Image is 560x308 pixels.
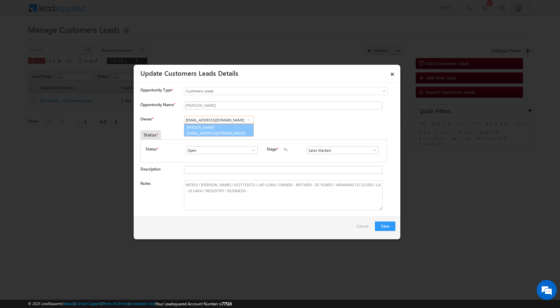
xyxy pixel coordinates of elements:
[140,181,151,186] label: Notes
[140,68,238,77] a: Update Customers Leads Details
[140,167,161,172] label: Description
[140,130,161,139] div: Status
[369,147,377,153] a: Show All Items
[9,62,122,200] textarea: Type your message and hit 'Enter'
[184,87,388,95] a: Customers Leads
[222,301,232,306] span: 77516
[267,146,277,152] label: Stage
[140,102,175,107] label: Opportunity Name
[184,116,254,124] input: Type to Search
[75,301,101,306] a: Contact Support
[11,35,28,44] img: d_60004797649_company_0_60004797649
[184,88,360,94] span: Customers Leads
[109,3,125,19] div: Minimize live chat window
[375,222,395,231] button: Save
[307,146,379,154] input: Type to Search
[91,206,121,215] em: Start Chat
[244,116,252,123] a: Show All Items
[357,222,372,234] a: Cancel
[102,301,128,306] a: Terms of Service
[140,87,172,93] span: Opportunity Type
[156,301,232,306] span: Your Leadsquared Account Number is
[146,146,157,152] label: Status
[140,116,153,121] label: Owner
[184,124,254,136] a: [PERSON_NAME]
[387,67,398,79] a: ×
[248,147,256,153] a: Show All Items
[187,130,247,135] span: [EMAIL_ADDRESS][DOMAIN_NAME]
[186,146,258,154] input: Type to Search
[35,35,112,44] div: Chat with us now
[28,301,232,307] span: © 2025 LeadSquared | | | | |
[129,301,155,306] a: Acceptable Use
[64,301,74,306] a: About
